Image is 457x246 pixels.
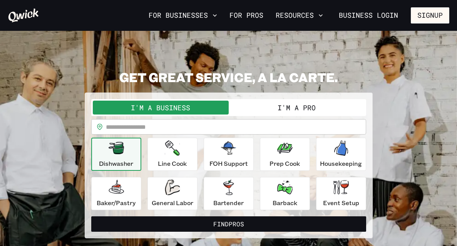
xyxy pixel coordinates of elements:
button: Resources [273,9,326,22]
button: Prep Cook [260,138,310,171]
button: Baker/Pastry [91,177,141,210]
button: For Businesses [146,9,220,22]
button: Line Cook [147,138,198,171]
button: Barback [260,177,310,210]
p: General Labor [152,198,193,207]
p: Housekeeping [320,159,362,168]
button: Event Setup [316,177,366,210]
p: FOH Support [209,159,248,168]
button: Signup [411,7,449,24]
p: Baker/Pastry [97,198,136,207]
p: Dishwasher [99,159,133,168]
button: Dishwasher [91,138,141,171]
p: Bartender [213,198,244,207]
a: Business Login [332,7,405,24]
p: Barback [273,198,297,207]
button: I'm a Business [93,101,229,115]
a: For Pros [226,9,266,22]
p: Prep Cook [270,159,300,168]
button: FOH Support [204,138,254,171]
p: Line Cook [158,159,187,168]
button: FindPros [91,216,366,232]
button: I'm a Pro [229,101,365,115]
button: Housekeeping [316,138,366,171]
p: Event Setup [323,198,359,207]
button: General Labor [147,177,198,210]
button: Bartender [204,177,254,210]
h2: GET GREAT SERVICE, A LA CARTE. [85,69,373,85]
